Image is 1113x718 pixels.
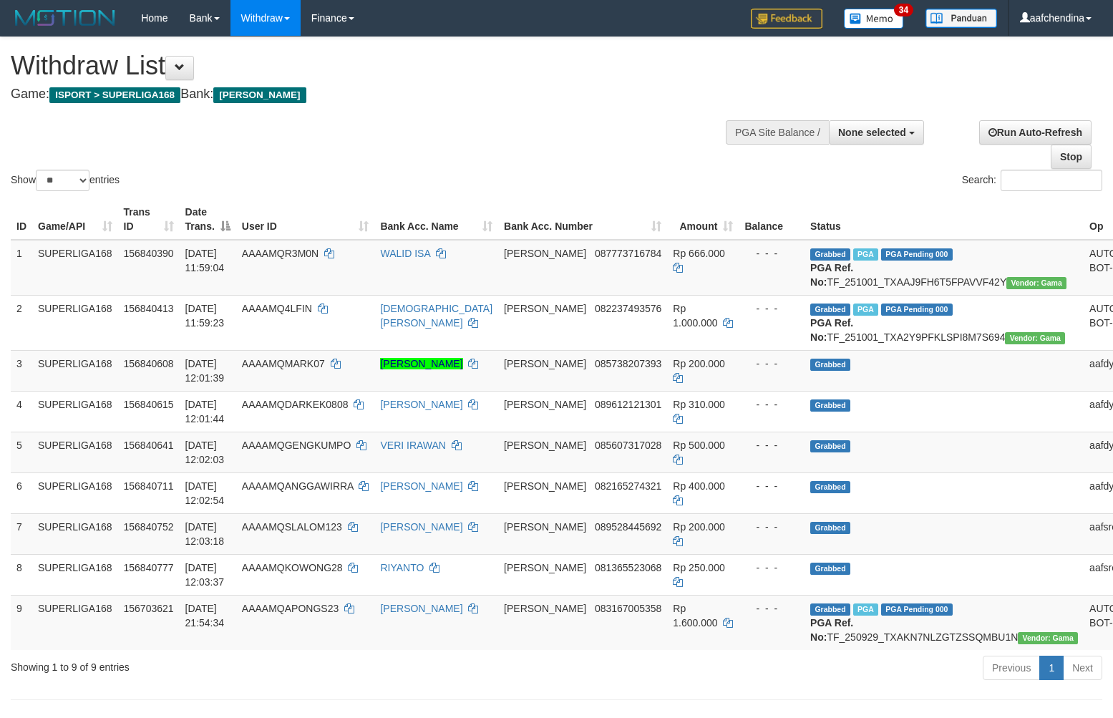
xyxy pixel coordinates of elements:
[32,240,118,296] td: SUPERLIGA168
[180,199,236,240] th: Date Trans.: activate to sort column descending
[124,480,174,492] span: 156840711
[242,562,343,573] span: AAAAMQKOWONG28
[32,554,118,595] td: SUPERLIGA168
[236,199,375,240] th: User ID: activate to sort column ascending
[979,120,1092,145] a: Run Auto-Refresh
[853,248,878,261] span: Marked by aafheankoy
[853,304,878,316] span: Marked by aafheankoy
[881,304,953,316] span: PGA Pending
[925,9,997,28] img: panduan.png
[32,513,118,554] td: SUPERLIGA168
[11,7,120,29] img: MOTION_logo.png
[380,358,462,369] a: [PERSON_NAME]
[673,521,724,533] span: Rp 200.000
[673,399,724,410] span: Rp 310.000
[185,358,225,384] span: [DATE] 12:01:39
[726,120,829,145] div: PGA Site Balance /
[380,603,462,614] a: [PERSON_NAME]
[1001,170,1102,191] input: Search:
[983,656,1040,680] a: Previous
[744,561,799,575] div: - - -
[673,303,717,329] span: Rp 1.000.000
[805,595,1084,650] td: TF_250929_TXAKN7NLZGTZSSQMBU1N
[11,199,32,240] th: ID
[185,562,225,588] span: [DATE] 12:03:37
[595,603,661,614] span: Copy 083167005358 to clipboard
[380,521,462,533] a: [PERSON_NAME]
[1039,656,1064,680] a: 1
[124,399,174,410] span: 156840615
[242,480,354,492] span: AAAAMQANGGAWIRRA
[810,563,850,575] span: Grabbed
[32,199,118,240] th: Game/API: activate to sort column ascending
[962,170,1102,191] label: Search:
[11,87,728,102] h4: Game: Bank:
[739,199,805,240] th: Balance
[744,246,799,261] div: - - -
[673,248,724,259] span: Rp 666.000
[673,603,717,629] span: Rp 1.600.000
[595,358,661,369] span: Copy 085738207393 to clipboard
[32,391,118,432] td: SUPERLIGA168
[810,603,850,616] span: Grabbed
[838,127,906,138] span: None selected
[1051,145,1092,169] a: Stop
[504,480,586,492] span: [PERSON_NAME]
[1005,332,1065,344] span: Vendor URL: https://trx31.1velocity.biz
[213,87,306,103] span: [PERSON_NAME]
[11,432,32,472] td: 5
[124,303,174,314] span: 156840413
[380,562,424,573] a: RIYANTO
[124,562,174,573] span: 156840777
[894,4,913,16] span: 34
[673,440,724,451] span: Rp 500.000
[118,199,180,240] th: Trans ID: activate to sort column ascending
[36,170,89,191] select: Showentries
[11,554,32,595] td: 8
[504,248,586,259] span: [PERSON_NAME]
[242,399,349,410] span: AAAAMQDARKEK0808
[810,248,850,261] span: Grabbed
[242,521,342,533] span: AAAAMQSLALOM123
[11,472,32,513] td: 6
[744,479,799,493] div: - - -
[744,520,799,534] div: - - -
[595,521,661,533] span: Copy 089528445692 to clipboard
[1018,632,1078,644] span: Vendor URL: https://trx31.1velocity.biz
[504,358,586,369] span: [PERSON_NAME]
[595,399,661,410] span: Copy 089612121301 to clipboard
[185,603,225,629] span: [DATE] 21:54:34
[744,438,799,452] div: - - -
[11,654,453,674] div: Showing 1 to 9 of 9 entries
[124,248,174,259] span: 156840390
[185,440,225,465] span: [DATE] 12:02:03
[185,303,225,329] span: [DATE] 11:59:23
[1006,277,1066,289] span: Vendor URL: https://trx31.1velocity.biz
[124,358,174,369] span: 156840608
[673,480,724,492] span: Rp 400.000
[810,304,850,316] span: Grabbed
[185,480,225,506] span: [DATE] 12:02:54
[11,391,32,432] td: 4
[1063,656,1102,680] a: Next
[185,521,225,547] span: [DATE] 12:03:18
[374,199,498,240] th: Bank Acc. Name: activate to sort column ascending
[11,295,32,350] td: 2
[32,595,118,650] td: SUPERLIGA168
[242,603,339,614] span: AAAAMQAPONGS23
[380,248,430,259] a: WALID ISA
[504,399,586,410] span: [PERSON_NAME]
[11,595,32,650] td: 9
[11,240,32,296] td: 1
[744,301,799,316] div: - - -
[881,248,953,261] span: PGA Pending
[32,472,118,513] td: SUPERLIGA168
[805,240,1084,296] td: TF_251001_TXAAJ9FH6T5FPAVVF42Y
[810,399,850,412] span: Grabbed
[673,562,724,573] span: Rp 250.000
[11,170,120,191] label: Show entries
[810,522,850,534] span: Grabbed
[595,248,661,259] span: Copy 087773716784 to clipboard
[595,440,661,451] span: Copy 085607317028 to clipboard
[673,358,724,369] span: Rp 200.000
